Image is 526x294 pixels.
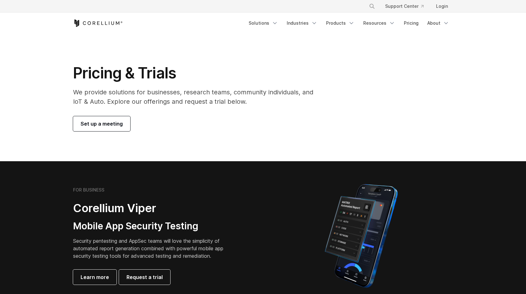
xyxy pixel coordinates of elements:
img: Corellium MATRIX automated report on iPhone showing app vulnerability test results across securit... [314,181,408,291]
a: About [424,17,453,29]
a: Learn more [73,270,117,285]
button: Search [366,1,378,12]
a: Request a trial [119,270,170,285]
a: Corellium Home [73,19,123,27]
a: Resources [360,17,399,29]
span: Request a trial [127,273,163,281]
h1: Pricing & Trials [73,64,322,82]
p: Security pentesting and AppSec teams will love the simplicity of automated report generation comb... [73,237,233,260]
a: Industries [283,17,321,29]
a: Products [322,17,358,29]
a: Solutions [245,17,282,29]
h3: Mobile App Security Testing [73,220,233,232]
a: Set up a meeting [73,116,130,131]
div: Navigation Menu [361,1,453,12]
span: Set up a meeting [81,120,123,127]
h6: FOR BUSINESS [73,187,104,193]
span: Learn more [81,273,109,281]
div: Navigation Menu [245,17,453,29]
a: Pricing [400,17,422,29]
h2: Corellium Viper [73,201,233,215]
a: Login [431,1,453,12]
p: We provide solutions for businesses, research teams, community individuals, and IoT & Auto. Explo... [73,87,322,106]
a: Support Center [380,1,429,12]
